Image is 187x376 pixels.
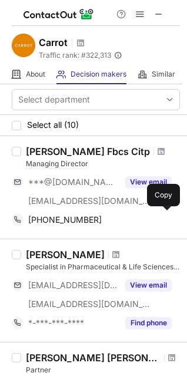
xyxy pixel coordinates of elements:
div: [PERSON_NAME] [PERSON_NAME] [26,352,161,364]
span: Traffic rank: # 322,313 [39,51,111,60]
span: [EMAIL_ADDRESS][DOMAIN_NAME] [28,196,151,206]
span: Select all (10) [27,120,79,130]
span: [EMAIL_ADDRESS][DOMAIN_NAME] [28,280,118,291]
div: Managing Director [26,159,180,169]
span: ***@[DOMAIN_NAME] [28,177,118,187]
img: ContactOut v5.3.10 [24,7,94,21]
button: Reveal Button [125,279,172,291]
div: Specialist in Pharmaceutical & Life Sciences recruitment, Founding Director [26,262,180,272]
h1: Carrot [39,35,68,50]
span: Similar [152,70,175,79]
button: Reveal Button [125,176,172,188]
button: Reveal Button [125,317,172,329]
span: About [26,70,45,79]
span: Decision makers [71,70,126,79]
span: [PHONE_NUMBER] [28,215,102,225]
img: 1937e6bd6f6047e870273cd4afb7ee4e [12,34,35,57]
div: [PERSON_NAME] Fbcs Citp [26,146,150,157]
div: Select department [18,94,90,105]
div: [PERSON_NAME] [26,249,105,260]
span: [EMAIL_ADDRESS][DOMAIN_NAME] [28,299,151,309]
div: Partner [26,365,180,375]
